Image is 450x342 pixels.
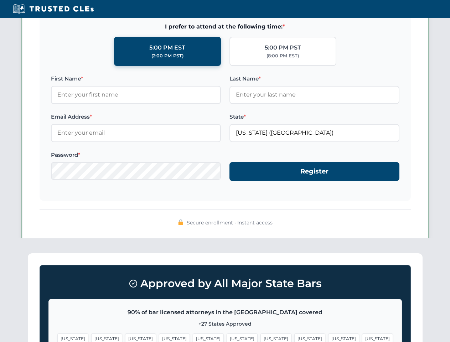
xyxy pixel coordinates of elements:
[51,151,221,159] label: Password
[51,74,221,83] label: First Name
[151,52,183,59] div: (2:00 PM PST)
[267,52,299,59] div: (8:00 PM EST)
[51,124,221,142] input: Enter your email
[11,4,96,14] img: Trusted CLEs
[149,43,185,52] div: 5:00 PM EST
[229,162,399,181] button: Register
[265,43,301,52] div: 5:00 PM PST
[57,308,393,317] p: 90% of bar licensed attorneys in the [GEOGRAPHIC_DATA] covered
[51,22,399,31] span: I prefer to attend at the following time:
[229,86,399,104] input: Enter your last name
[229,124,399,142] input: Florida (FL)
[51,113,221,121] label: Email Address
[229,113,399,121] label: State
[57,320,393,328] p: +27 States Approved
[51,86,221,104] input: Enter your first name
[48,274,402,293] h3: Approved by All Major State Bars
[178,219,183,225] img: 🔒
[187,219,273,227] span: Secure enrollment • Instant access
[229,74,399,83] label: Last Name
